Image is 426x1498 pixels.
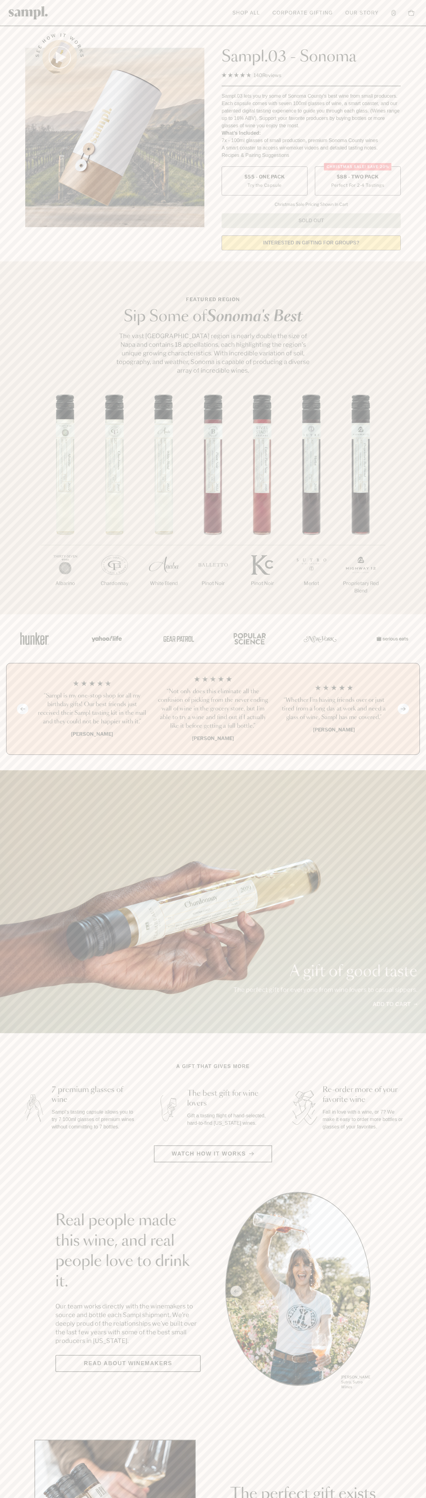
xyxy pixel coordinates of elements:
img: Artboard_5_7fdae55a-36fd-43f7-8bfd-f74a06a2878e_x450.png [159,625,196,652]
div: slide 1 [225,1192,371,1390]
img: Sampl logo [9,6,48,19]
li: 1 / 7 [41,395,90,607]
p: Featured Region [115,296,311,303]
small: Perfect For 2-4 Tastings [331,182,384,188]
b: [PERSON_NAME] [192,735,234,741]
img: Artboard_1_c8cd28af-0030-4af1-819c-248e302c7f06_x450.png [16,625,53,652]
h2: A gift that gives more [176,1063,250,1070]
h3: “Sampl is my one-stop shop for all my birthday gifts! Our best friends just received their Sampl ... [37,692,148,726]
span: $88 - Two Pack [337,174,379,180]
h2: Sip Some of [115,309,311,324]
li: A smart coaster to access winemaker videos and detailed tasting notes. [222,144,401,152]
h1: Sampl.03 - Sonoma [222,48,401,66]
a: Our Story [342,6,382,20]
p: The perfect gift for everyone from wine lovers to casual sippers. [233,985,417,994]
img: Artboard_6_04f9a106-072f-468a-bdd7-f11783b05722_x450.png [87,625,124,652]
h3: Re-order more of your favorite wine [323,1085,406,1105]
button: Previous slide [17,704,28,714]
a: Corporate Gifting [269,6,336,20]
p: Sampl's tasting capsule allows you to try 7 100ml glasses of premium wines without committing to ... [52,1108,135,1131]
li: 3 / 4 [278,676,389,742]
strong: What’s Included: [222,130,261,136]
p: Gift a tasting flight of hand-selected, hard-to-find [US_STATE] wines. [187,1112,271,1127]
h3: The best gift for wine lovers [187,1089,271,1108]
img: Artboard_4_28b4d326-c26e-48f9-9c80-911f17d6414e_x450.png [230,625,267,652]
p: Pinot Noir [238,580,287,587]
b: [PERSON_NAME] [71,731,113,737]
button: Next slide [398,704,409,714]
li: 1 / 4 [37,676,148,742]
h3: “Whether I'm having friends over or just tired from a long day at work and need a glass of wine, ... [278,696,389,722]
p: White Blend [139,580,188,587]
p: Pinot Noir [188,580,238,587]
small: Try the Capsule [247,182,282,188]
p: Merlot [287,580,336,587]
div: Sampl.03 lets you try some of Sonoma County's best wine from small producers. Each capsule comes ... [222,92,401,129]
h3: 7 premium glasses of wine [52,1085,135,1105]
button: Watch how it works [154,1145,272,1162]
li: 6 / 7 [287,395,336,607]
b: [PERSON_NAME] [313,727,355,733]
p: Our team works directly with the winemakers to source and bottle each Sampl shipment. We’re deepl... [55,1302,201,1345]
p: The vast [GEOGRAPHIC_DATA] region is nearly double the size of Napa and contains 18 appellations,... [115,332,311,375]
span: $55 - One Pack [244,174,285,180]
li: 2 / 4 [158,676,269,742]
a: Read about Winemakers [55,1355,201,1372]
p: Fall in love with a wine, or 7? We make it easy to order more bottles or glasses of your favorites. [323,1108,406,1131]
li: Christmas Sale Pricing Shown In Cart [271,202,351,207]
p: [PERSON_NAME] Sutro, Sutro Wines [341,1375,371,1390]
img: Sampl.03 - Sonoma [25,48,204,227]
img: Artboard_7_5b34974b-f019-449e-91fb-745f8d0877ee_x450.png [373,625,410,652]
h3: “Not only does this eliminate all the confusion of picking from the never ending wall of wine in ... [158,687,269,731]
li: 3 / 7 [139,395,188,607]
li: 7 / 7 [336,395,385,614]
img: Artboard_3_0b291449-6e8c-4d07-b2c2-3f3601a19cd1_x450.png [302,625,339,652]
a: Shop All [229,6,263,20]
a: interested in gifting for groups? [222,235,401,250]
p: A gift of good taste [233,964,417,979]
li: 7x - 100ml glasses of small production, premium Sonoma County wines [222,137,401,144]
p: Proprietary Red Blend [336,580,385,595]
li: Recipes & Pairing Suggestions [222,152,401,159]
p: Chardonnay [90,580,139,587]
span: Reviews [262,72,281,78]
a: Add to cart [372,1000,417,1009]
ul: carousel [225,1192,371,1390]
p: Albarino [41,580,90,587]
button: See how it works [42,40,77,75]
li: 2 / 7 [90,395,139,607]
div: 140Reviews [222,71,281,80]
li: 5 / 7 [238,395,287,607]
h2: Real people made this wine, and real people love to drink it. [55,1211,201,1292]
button: Sold Out [222,213,401,228]
li: 4 / 7 [188,395,238,607]
em: Sonoma's Best [207,309,303,324]
span: 140 [254,72,262,78]
div: Christmas SALE! Save 20% [324,163,392,170]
